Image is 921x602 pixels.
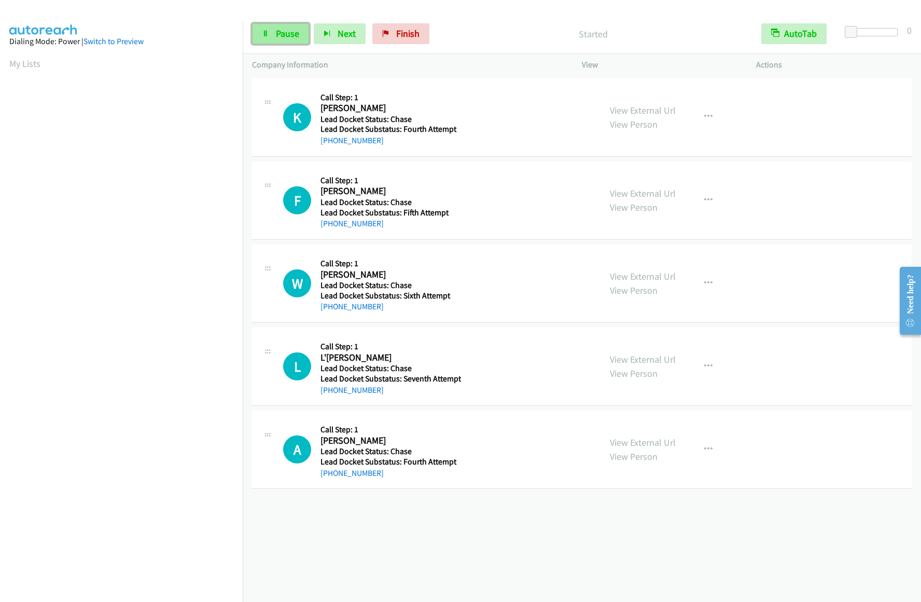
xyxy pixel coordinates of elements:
[320,92,458,103] h5: Call Step: 1
[610,201,658,213] a: View Person
[9,35,233,48] div: Dialing Mode: Power |
[9,58,40,70] a: My Lists
[610,187,676,199] a: View External Url
[320,457,458,467] h5: Lead Docket Substatus: Fourth Attempt
[320,185,458,197] h2: [PERSON_NAME]
[610,104,676,116] a: View External Url
[320,363,461,374] h5: Lead Docket Status: Chase
[610,367,658,379] a: View Person
[610,118,658,130] a: View Person
[283,186,311,214] h1: F
[320,385,384,395] a: [PHONE_NUMBER]
[320,114,458,125] h5: Lead Docket Status: Chase
[283,269,311,297] h1: W
[610,270,676,282] a: View External Url
[283,103,311,131] h1: K
[83,36,144,46] a: Switch to Preview
[761,23,827,44] button: AutoTab
[582,59,737,71] p: View
[891,259,921,342] iframe: Resource Center
[283,103,311,131] div: The call is yet to be attempted
[283,269,311,297] div: The call is yet to be attempted
[320,468,384,478] a: [PHONE_NUMBER]
[320,175,458,186] h5: Call Step: 1
[283,435,311,463] div: The call is yet to be attempted
[610,450,658,462] a: View Person
[320,446,458,457] h5: Lead Docket Status: Chase
[372,23,429,44] a: Finish
[610,353,676,365] a: View External Url
[320,302,384,311] a: [PHONE_NUMBER]
[320,291,458,301] h5: Lead Docket Substatus: Sixth Attempt
[9,80,243,573] iframe: Dialpad
[252,23,309,44] a: Pause
[320,197,458,208] h5: Lead Docket Status: Chase
[320,218,384,228] a: [PHONE_NUMBER]
[320,124,458,134] h5: Lead Docket Substatus: Fourth Attempt
[338,28,356,39] span: Next
[320,269,458,281] h2: [PERSON_NAME]
[320,435,458,447] h2: [PERSON_NAME]
[443,27,743,41] p: Started
[396,28,420,39] span: Finish
[283,435,311,463] h1: A
[252,59,563,71] p: Company Information
[610,436,676,448] a: View External Url
[756,59,912,71] p: Actions
[276,28,299,39] span: Pause
[283,186,311,214] div: The call is yet to be attempted
[320,374,461,384] h5: Lead Docket Substatus: Seventh Attempt
[320,280,458,291] h5: Lead Docket Status: Chase
[283,352,311,380] div: The call is yet to be attempted
[320,352,458,364] h2: L'[PERSON_NAME]
[320,341,461,352] h5: Call Step: 1
[320,208,458,218] h5: Lead Docket Substatus: Fifth Attempt
[320,102,458,114] h2: [PERSON_NAME]
[320,135,384,145] a: [PHONE_NUMBER]
[314,23,366,44] button: Next
[320,258,458,269] h5: Call Step: 1
[907,23,912,37] div: 0
[850,28,898,36] div: Delay between calls (in seconds)
[320,425,458,435] h5: Call Step: 1
[283,352,311,380] h1: L
[610,284,658,296] a: View Person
